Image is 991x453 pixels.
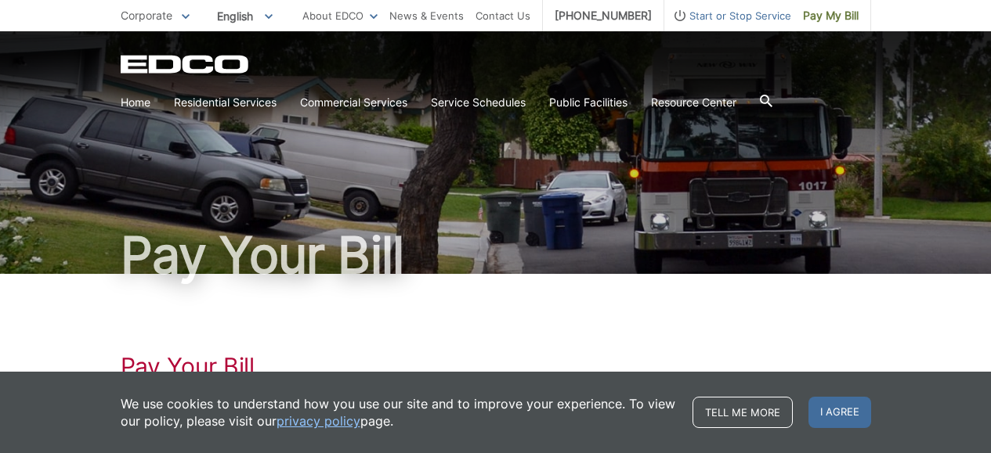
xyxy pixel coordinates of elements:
[808,397,871,428] span: I agree
[121,230,871,280] h1: Pay Your Bill
[693,397,793,428] a: Tell me more
[121,352,871,380] h1: Pay Your Bill
[121,9,172,22] span: Corporate
[549,94,628,111] a: Public Facilities
[121,395,677,430] p: We use cookies to understand how you use our site and to improve your experience. To view our pol...
[277,412,360,430] a: privacy policy
[121,55,251,74] a: EDCD logo. Return to the homepage.
[205,3,284,29] span: English
[174,94,277,111] a: Residential Services
[431,94,526,111] a: Service Schedules
[803,7,859,24] span: Pay My Bill
[302,7,378,24] a: About EDCO
[121,94,150,111] a: Home
[300,94,407,111] a: Commercial Services
[651,94,736,111] a: Resource Center
[389,7,464,24] a: News & Events
[476,7,530,24] a: Contact Us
